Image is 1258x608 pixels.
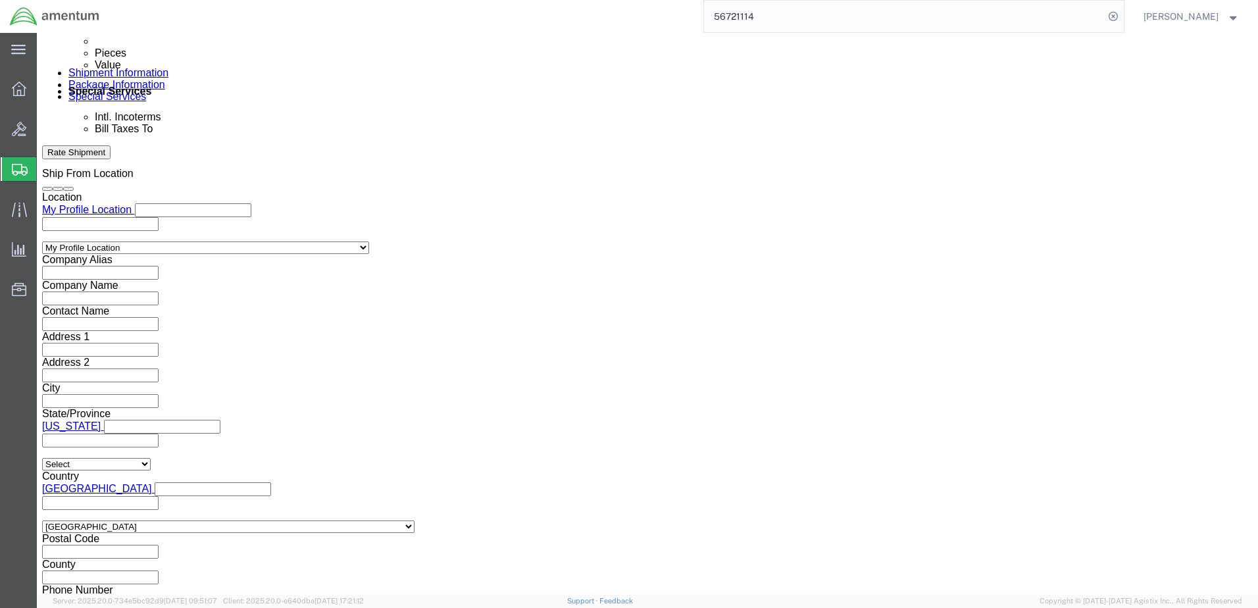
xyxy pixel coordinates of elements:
span: ADRIAN RODRIGUEZ, JR [1144,9,1219,24]
span: [DATE] 09:51:07 [164,597,217,605]
span: Client: 2025.20.0-e640dba [223,597,364,605]
span: [DATE] 17:21:12 [314,597,364,605]
button: [PERSON_NAME] [1143,9,1240,24]
img: logo [9,7,100,26]
span: Server: 2025.20.0-734e5bc92d9 [53,597,217,605]
iframe: FS Legacy Container [37,33,1258,594]
input: Search for shipment number, reference number [704,1,1104,32]
span: Copyright © [DATE]-[DATE] Agistix Inc., All Rights Reserved [1040,595,1242,607]
a: Feedback [599,597,633,605]
a: Support [567,597,600,605]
